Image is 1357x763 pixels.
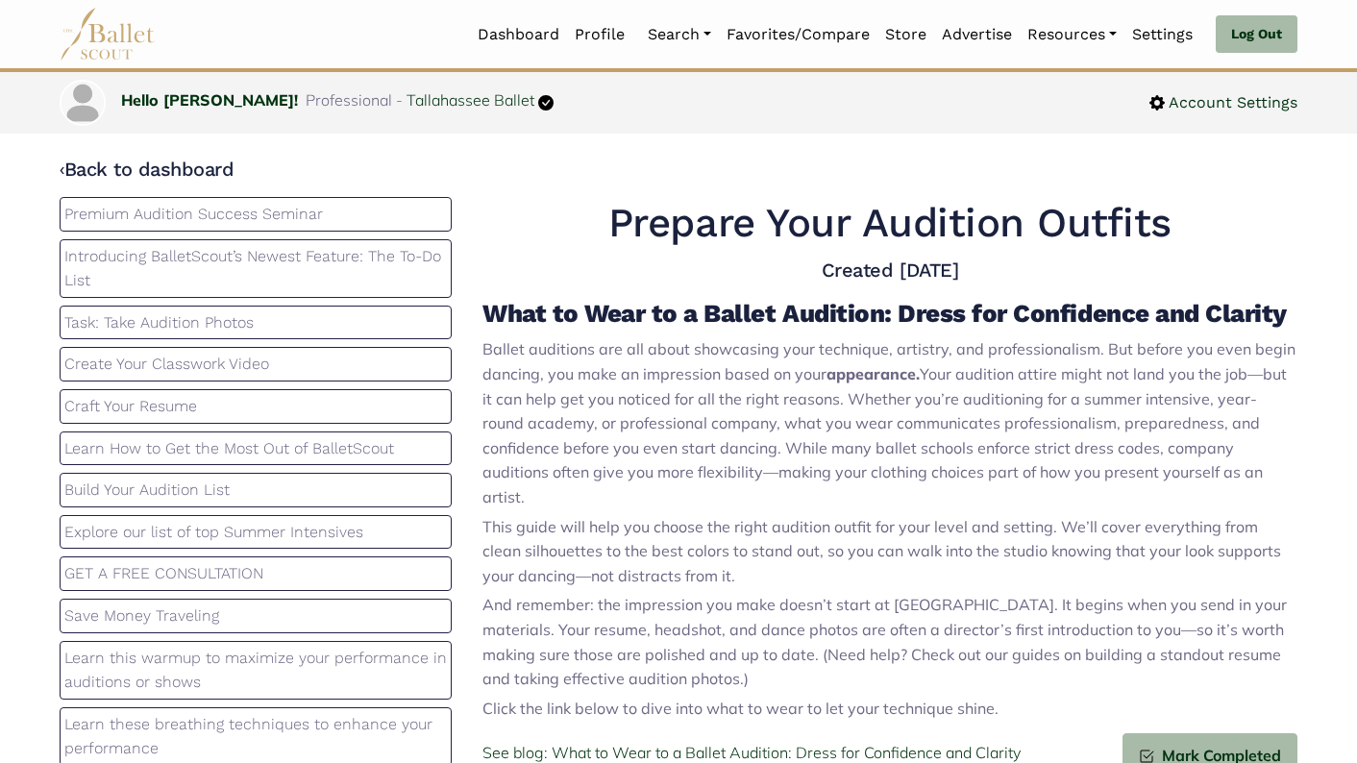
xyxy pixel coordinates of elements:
a: Search [640,14,719,55]
strong: appearance. [827,364,920,383]
p: Explore our list of top Summer Intensives [64,520,447,545]
p: Learn these breathing techniques to enhance your performance [64,712,447,761]
p: Save Money Traveling [64,603,447,628]
span: This guide will help you choose the right audition outfit for your level and setting. We’ll cover... [482,517,1281,585]
code: ‹ [60,157,64,181]
p: Task: Take Audition Photos [64,310,447,335]
span: Click the link below to dive into what to wear to let your technique shine. [482,699,999,718]
p: GET A FREE CONSULTATION [64,561,447,586]
a: Log Out [1216,15,1297,54]
a: Hello [PERSON_NAME]! [121,90,298,110]
a: Favorites/Compare [719,14,877,55]
p: Build Your Audition List [64,478,447,503]
h1: Prepare Your Audition Outfits [482,197,1297,250]
p: Premium Audition Success Seminar [64,202,447,227]
p: Learn How to Get the Most Out of BalletScout [64,436,447,461]
a: Account Settings [1149,90,1297,115]
span: Ballet auditions are all about showcasing your technique, artistry, and professionalism. But befo... [482,339,1295,383]
a: Store [877,14,934,55]
p: Create Your Classwork Video [64,352,447,377]
span: - [396,90,403,110]
span: Professional [306,90,392,110]
p: Learn this warmup to maximize your performance in auditions or shows [64,646,447,695]
a: Profile [567,14,632,55]
a: Settings [1124,14,1200,55]
p: Craft Your Resume [64,394,447,419]
p: Introducing BalletScout’s Newest Feature: The To-Do List [64,244,447,293]
strong: What to Wear to a Ballet Audition: Dress for Confidence and Clarity [482,299,1287,328]
a: Advertise [934,14,1020,55]
a: Resources [1020,14,1124,55]
h4: Created [DATE] [482,258,1297,283]
span: Account Settings [1165,90,1297,115]
span: Your audition attire might not land you the job—but it can help get you noticed for all the right... [482,364,1287,506]
a: ‹Back to dashboard [60,158,234,181]
a: Tallahassee Ballet [407,90,534,110]
span: And remember: the impression you make doesn’t start at [GEOGRAPHIC_DATA]. It begins when you send... [482,595,1287,688]
img: profile picture [62,82,104,124]
a: Dashboard [470,14,567,55]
